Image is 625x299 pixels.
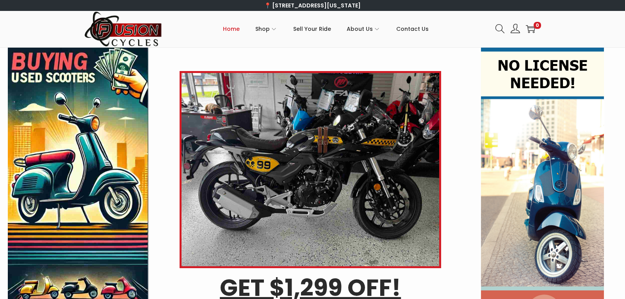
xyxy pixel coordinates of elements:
a: Shop [255,11,278,46]
img: Woostify retina logo [84,11,162,47]
a: 📍 [STREET_ADDRESS][US_STATE] [264,2,361,9]
nav: Primary navigation [162,11,490,46]
a: About Us [347,11,381,46]
span: About Us [347,19,373,39]
a: Sell Your Ride [293,11,331,46]
span: Shop [255,19,270,39]
a: 0 [526,24,535,34]
a: Home [223,11,240,46]
a: Contact Us [396,11,429,46]
span: Contact Us [396,19,429,39]
span: Home [223,19,240,39]
span: Sell Your Ride [293,19,331,39]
